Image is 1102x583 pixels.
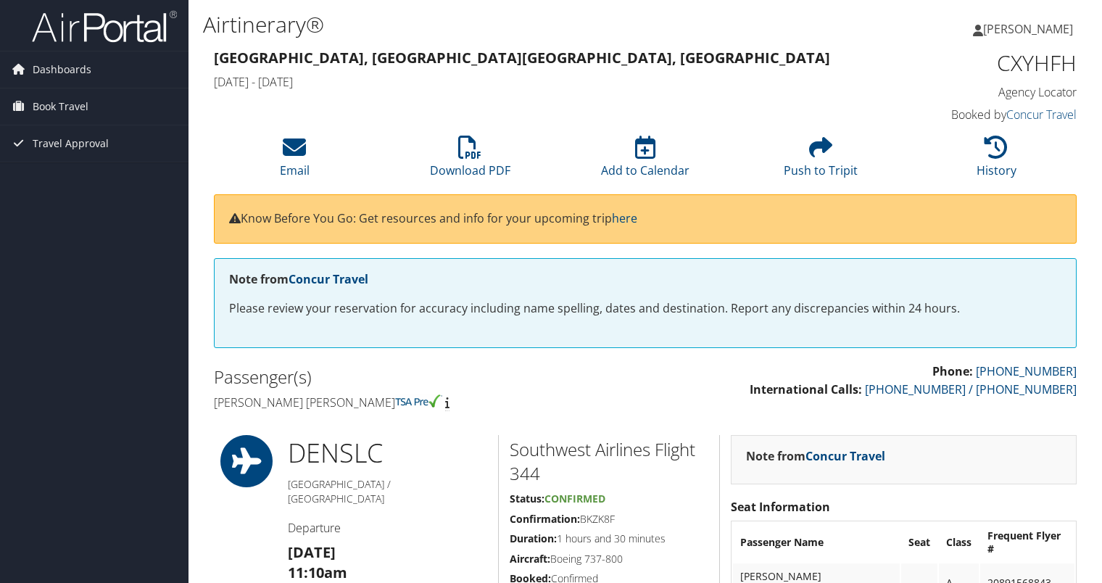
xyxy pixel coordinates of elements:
[229,271,368,287] strong: Note from
[510,552,550,566] strong: Aircraft:
[203,9,792,40] h1: Airtinerary®
[510,552,708,566] h5: Boeing 737-800
[510,512,580,526] strong: Confirmation:
[229,210,1061,228] p: Know Before You Go: Get resources and info for your upcoming trip
[229,299,1061,318] p: Please review your reservation for accuracy including name spelling, dates and destination. Repor...
[430,144,510,178] a: Download PDF
[395,394,442,408] img: tsa-precheck.png
[1006,107,1077,123] a: Concur Travel
[601,144,689,178] a: Add to Calendar
[510,512,708,526] h5: BKZK8F
[288,542,336,562] strong: [DATE]
[784,144,858,178] a: Push to Tripit
[977,144,1016,178] a: History
[877,48,1077,78] h1: CXYHFH
[510,492,544,505] strong: Status:
[510,532,557,545] strong: Duration:
[510,437,708,486] h2: Southwest Airlines Flight 344
[901,523,937,562] th: Seat
[214,394,634,410] h4: [PERSON_NAME] [PERSON_NAME]
[288,563,347,582] strong: 11:10am
[32,9,177,44] img: airportal-logo.png
[731,499,830,515] strong: Seat Information
[510,532,708,546] h5: 1 hours and 30 minutes
[33,51,91,88] span: Dashboards
[973,7,1087,51] a: [PERSON_NAME]
[288,477,487,505] h5: [GEOGRAPHIC_DATA] / [GEOGRAPHIC_DATA]
[805,448,885,464] a: Concur Travel
[976,363,1077,379] a: [PHONE_NUMBER]
[214,48,830,67] strong: [GEOGRAPHIC_DATA], [GEOGRAPHIC_DATA] [GEOGRAPHIC_DATA], [GEOGRAPHIC_DATA]
[983,21,1073,37] span: [PERSON_NAME]
[280,144,310,178] a: Email
[214,74,855,90] h4: [DATE] - [DATE]
[288,435,487,471] h1: DEN SLC
[289,271,368,287] a: Concur Travel
[980,523,1074,562] th: Frequent Flyer #
[939,523,979,562] th: Class
[750,381,862,397] strong: International Calls:
[33,125,109,162] span: Travel Approval
[865,381,1077,397] a: [PHONE_NUMBER] / [PHONE_NUMBER]
[544,492,605,505] span: Confirmed
[33,88,88,125] span: Book Travel
[214,365,634,389] h2: Passenger(s)
[877,107,1077,123] h4: Booked by
[733,523,900,562] th: Passenger Name
[288,520,487,536] h4: Departure
[932,363,973,379] strong: Phone:
[612,210,637,226] a: here
[877,84,1077,100] h4: Agency Locator
[746,448,885,464] strong: Note from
